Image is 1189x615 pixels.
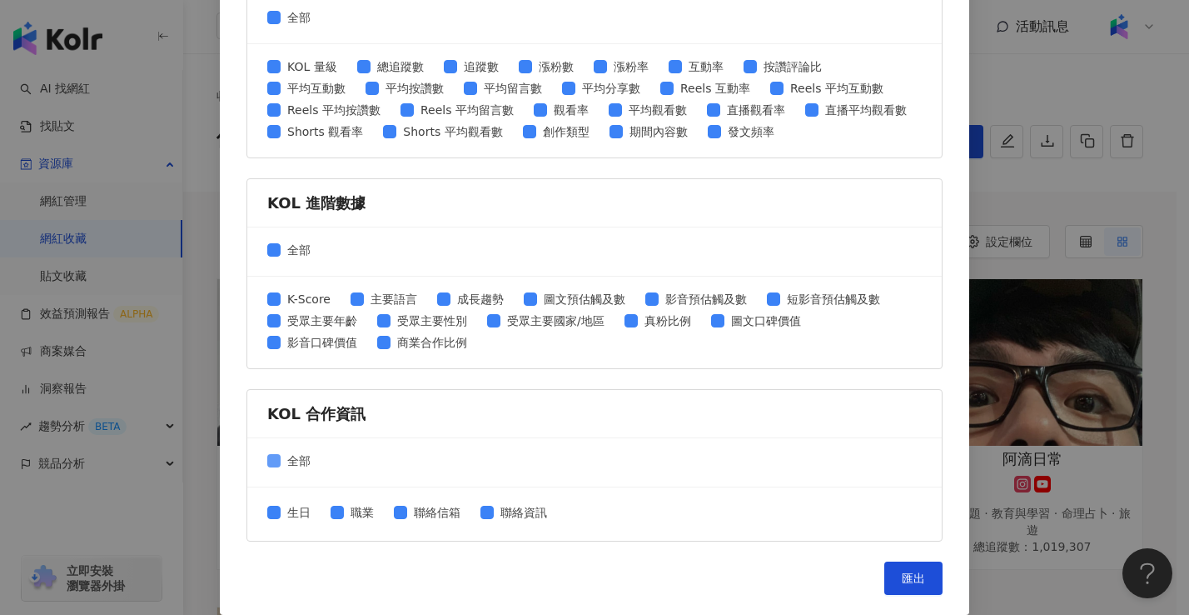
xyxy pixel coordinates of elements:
span: 漲粉數 [532,57,580,76]
span: 匯出 [902,572,925,585]
span: 影音預估觸及數 [659,290,754,308]
span: 全部 [281,241,317,259]
span: Reels 互動率 [674,79,757,97]
span: 全部 [281,452,317,470]
span: 發文頻率 [721,122,781,141]
span: 平均觀看數 [622,101,694,119]
span: 受眾主要性別 [391,312,474,330]
span: 聯絡資訊 [494,503,554,522]
span: 觀看率 [547,101,595,119]
span: 職業 [344,503,381,522]
span: 成長趨勢 [450,290,510,308]
button: 匯出 [884,562,943,595]
span: 創作類型 [536,122,596,141]
span: 直播平均觀看數 [818,101,913,119]
span: 總追蹤數 [371,57,430,76]
span: Shorts 觀看率 [281,122,370,141]
span: 直播觀看率 [720,101,792,119]
span: Reels 平均留言數 [414,101,520,119]
span: 平均分享數 [575,79,647,97]
span: 期間內容數 [623,122,694,141]
span: 互動率 [682,57,730,76]
span: 受眾主要國家/地區 [500,312,611,330]
span: Shorts 平均觀看數 [396,122,509,141]
span: 圖文預估觸及數 [537,290,632,308]
span: 主要語言 [364,290,424,308]
span: 圖文口碑價值 [724,312,808,330]
span: KOL 量級 [281,57,344,76]
span: 追蹤數 [457,57,505,76]
span: 商業合作比例 [391,333,474,352]
span: K-Score [281,290,337,308]
div: KOL 合作資訊 [267,403,922,424]
span: 平均按讚數 [379,79,450,97]
span: 短影音預估觸及數 [780,290,887,308]
span: 漲粉率 [607,57,655,76]
span: 真粉比例 [638,312,698,330]
span: 平均留言數 [477,79,549,97]
span: Reels 平均按讚數 [281,101,387,119]
span: 按讚評論比 [757,57,828,76]
div: KOL 進階數據 [267,192,922,213]
span: 聯絡信箱 [407,503,467,522]
span: 影音口碑價值 [281,333,364,352]
span: Reels 平均互動數 [784,79,890,97]
span: 生日 [281,503,317,522]
span: 全部 [281,8,317,27]
span: 受眾主要年齡 [281,312,364,330]
span: 平均互動數 [281,79,352,97]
